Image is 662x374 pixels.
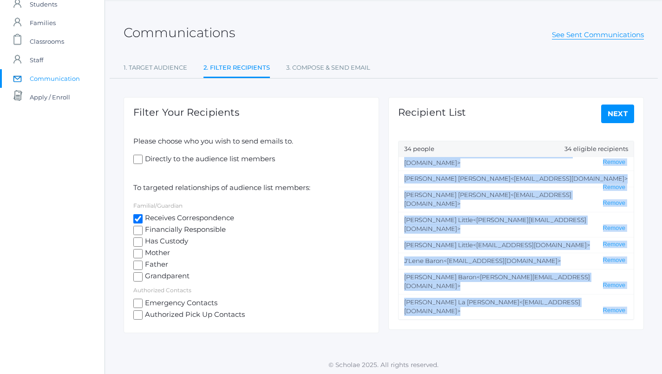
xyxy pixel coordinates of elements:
span: Father [143,259,168,271]
span: J'Lene Baron [404,257,444,264]
button: Remove [600,241,628,249]
button: Remove [600,199,628,207]
span: Mother [143,248,170,259]
button: Remove [600,184,628,191]
span: [PERSON_NAME] [PERSON_NAME] [404,191,511,198]
span: <[EMAIL_ADDRESS][DOMAIN_NAME]> [404,150,571,166]
h1: Filter Your Recipients [133,107,239,118]
span: Has Custody [143,236,188,248]
p: To targeted relationships of audience list members: [133,183,369,193]
label: Authorized Contacts [133,287,191,294]
span: <[PERSON_NAME][EMAIL_ADDRESS][DOMAIN_NAME]> [404,273,590,290]
span: 34 eligible recipients [564,144,628,154]
span: Emergency Contacts [143,298,217,309]
span: Financially Responsible [143,224,226,236]
button: Remove [600,158,628,166]
span: <[EMAIL_ADDRESS][DOMAIN_NAME]> [511,175,628,182]
span: [PERSON_NAME] Little [404,241,473,249]
span: [PERSON_NAME] Little [404,216,473,223]
p: © Scholae 2025. All rights reserved. [105,360,662,369]
span: Authorized Pick Up Contacts [143,309,245,321]
span: Grandparent [143,271,190,282]
span: Classrooms [30,32,64,51]
input: Has Custody [133,237,143,247]
input: Receives Correspondence [133,214,143,223]
button: Remove [600,224,628,232]
a: 1. Target Audience [124,59,187,77]
span: Families [30,13,56,32]
span: Directly to the audience list members [143,154,275,165]
input: Financially Responsible [133,226,143,235]
span: <[PERSON_NAME][EMAIL_ADDRESS][DOMAIN_NAME]> [404,216,586,233]
span: [PERSON_NAME] La [PERSON_NAME] [404,298,519,306]
label: Familial/Guardian [133,202,183,209]
input: Father [133,261,143,270]
div: 34 people [399,141,634,157]
h2: Communications [124,26,235,40]
span: <[EMAIL_ADDRESS][DOMAIN_NAME]> [444,257,561,264]
input: Mother [133,249,143,258]
input: Authorized Pick Up Contacts [133,310,143,320]
span: [PERSON_NAME] [PERSON_NAME] [404,175,511,182]
a: 3. Compose & Send Email [286,59,370,77]
span: <[EMAIL_ADDRESS][DOMAIN_NAME]> [473,241,590,249]
input: Grandparent [133,272,143,282]
span: Apply / Enroll [30,88,70,106]
button: Remove [600,256,628,264]
a: Next [601,105,635,123]
a: See Sent Communications [552,30,644,39]
p: Please choose who you wish to send emails to. [133,136,369,147]
input: Directly to the audience list members [133,155,143,164]
span: Communication [30,69,80,88]
span: [PERSON_NAME] Baron [404,273,477,281]
span: Receives Correspondence [143,213,234,224]
span: Staff [30,51,43,69]
button: Remove [600,307,628,315]
a: 2. Filter Recipients [203,59,270,79]
input: Emergency Contacts [133,299,143,308]
h1: Recipient List [398,107,466,118]
button: Remove [600,282,628,289]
